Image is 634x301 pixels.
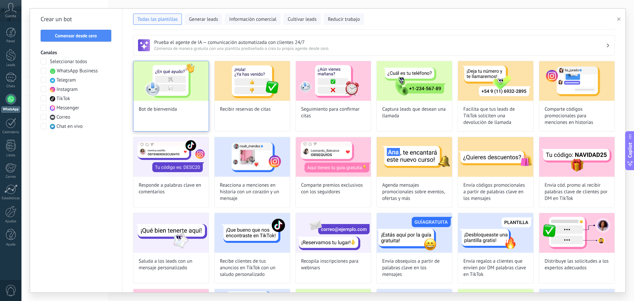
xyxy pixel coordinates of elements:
h2: Crear un bot [41,14,112,24]
span: Distribuye las solicitudes a los expertos adecuados [545,258,609,271]
div: Calendario [1,130,20,134]
span: Envía obsequios a partir de palabras clave en los mensajes [382,258,447,278]
div: WhatsApp [1,106,20,113]
span: Envía cód. promo al recibir palabras clave de clientes por DM en TikTok [545,182,609,202]
img: Envía obsequios a partir de palabras clave en los mensajes [377,213,452,253]
img: Responde a palabras clave en comentarios [133,137,209,177]
button: Todas las plantillas [133,14,182,25]
div: Panel [1,39,20,44]
div: Ajustes [1,219,20,224]
span: Reacciona a menciones en historia con un corazón y un mensaje [220,182,285,202]
span: Seguimiento para confirmar citas [301,106,366,119]
img: Comparte premios exclusivos con los seguidores [296,137,371,177]
img: Seguimiento para confirmar citas [296,61,371,101]
h3: Canales [41,50,112,56]
img: Saluda a los leads con un mensaje personalizado [133,213,209,253]
span: Envía regalos a clientes que envíen por DM palabras clave en TikTok [463,258,528,278]
button: Cultivar leads [283,14,321,25]
span: Generar leads [189,16,218,23]
div: Chats [1,84,20,89]
button: Comenzar desde cero [41,30,111,42]
h3: Prueba el agente de IA — comunicación automatizada con clientes 24/7 [154,39,606,46]
span: Comparte premios exclusivos con los seguidores [301,182,366,195]
span: Instagram [56,86,78,93]
span: Reducir trabajo [328,16,360,23]
img: Facilita que tus leads de TikTok soliciten una devolución de llamada [458,61,533,101]
span: Saluda a los leads con un mensaje personalizado [139,258,203,271]
img: Distribuye las solicitudes a los expertos adecuados [539,213,615,253]
span: Recibe clientes de tus anuncios en TikTok con un saludo personalizado [220,258,285,278]
div: Ayuda [1,243,20,247]
button: Información comercial [225,14,281,25]
span: Todas las plantillas [137,16,178,23]
span: Comenzar desde cero [55,33,97,38]
span: Cuenta [5,14,16,19]
img: Captura leads que desean una llamada [377,61,452,101]
img: Envía códigos promocionales a partir de palabras clave en los mensajes [458,137,533,177]
span: Recopila inscripciones para webinars [301,258,366,271]
span: TikTok [56,95,70,102]
div: Listas [1,153,20,158]
span: Captura leads que desean una llamada [382,106,447,119]
span: Copilot [627,142,633,158]
button: Generar leads [185,14,222,25]
span: Agenda mensajes promocionales sobre eventos, ofertas y más [382,182,447,202]
span: Comienza de manera gratuita con una plantilla prediseñada o crea tu propio agente desde cero. [154,46,606,51]
img: Envía regalos a clientes que envíen por DM palabras clave en TikTok [458,213,533,253]
span: Chat en vivo [56,123,83,130]
span: Comparte códigos promocionales para menciones en historias [545,106,609,126]
img: Recopila inscripciones para webinars [296,213,371,253]
span: Bot de bienvenida [139,106,177,113]
span: Cultivar leads [288,16,316,23]
img: Comparte códigos promocionales para menciones en historias [539,61,615,101]
span: Telegram [56,77,76,84]
span: Recibir reservas de citas [220,106,271,113]
span: Responde a palabras clave en comentarios [139,182,203,195]
span: Correo [56,114,70,121]
span: Información comercial [229,16,276,23]
div: Leads [1,63,20,67]
span: Messenger [56,105,79,111]
img: Reacciona a menciones en historia con un corazón y un mensaje [215,137,290,177]
img: Recibir reservas de citas [215,61,290,101]
span: Facilita que tus leads de TikTok soliciten una devolución de llamada [463,106,528,126]
img: Envía cód. promo al recibir palabras clave de clientes por DM en TikTok [539,137,615,177]
img: Recibe clientes de tus anuncios en TikTok con un saludo personalizado [215,213,290,253]
span: Envía códigos promocionales a partir de palabras clave en los mensajes [463,182,528,202]
span: Seleccionar todos [50,58,87,65]
div: Correo [1,175,20,179]
button: Reducir trabajo [324,14,364,25]
span: WhatsApp Business [57,68,98,74]
img: Bot de bienvenida [133,61,209,101]
div: Estadísticas [1,196,20,201]
img: Agenda mensajes promocionales sobre eventos, ofertas y más [377,137,452,177]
